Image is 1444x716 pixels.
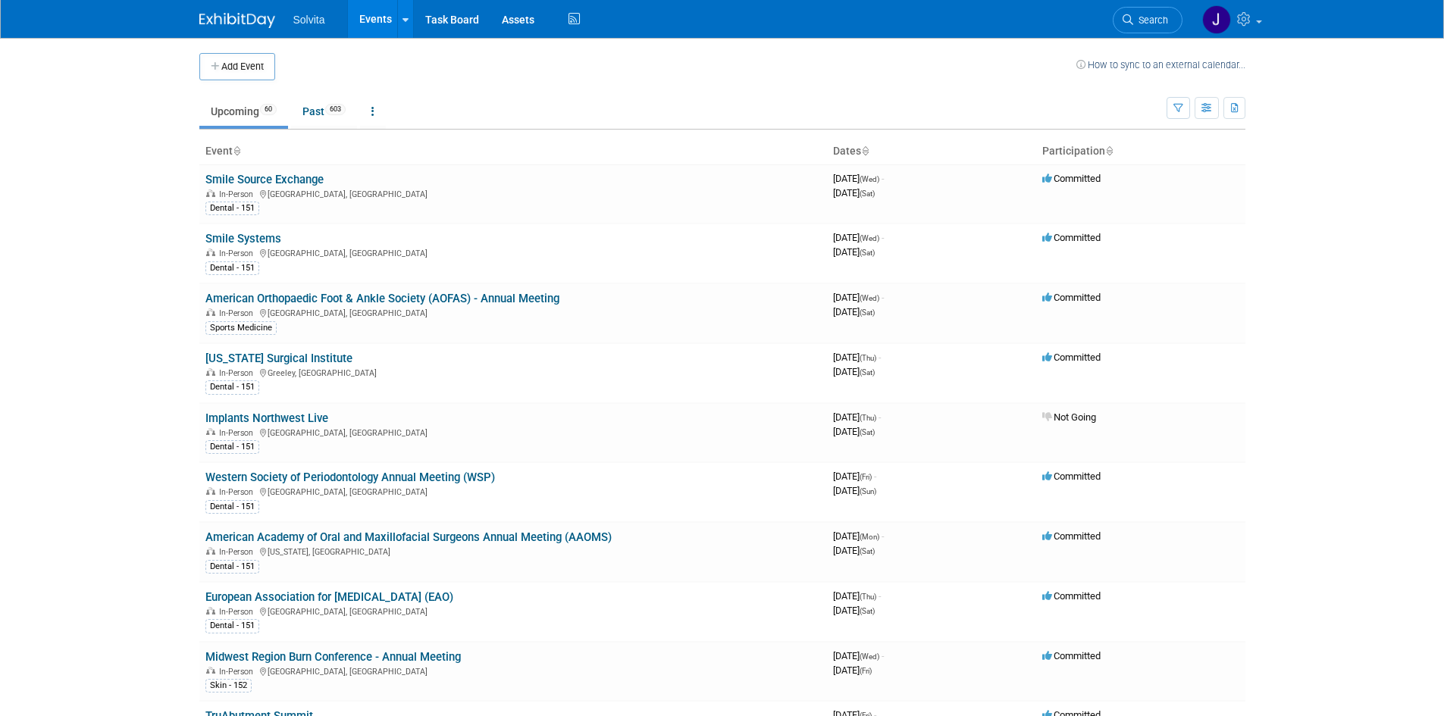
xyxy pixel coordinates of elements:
a: American Academy of Oral and Maxillofacial Surgeons Annual Meeting (AAOMS) [205,530,612,544]
span: Committed [1042,292,1101,303]
span: Committed [1042,352,1101,363]
span: (Thu) [860,354,876,362]
a: How to sync to an external calendar... [1076,59,1245,70]
img: In-Person Event [206,607,215,614]
span: - [879,411,881,423]
button: Add Event [199,53,275,80]
div: [GEOGRAPHIC_DATA], [GEOGRAPHIC_DATA] [205,485,821,497]
span: (Wed) [860,652,879,661]
span: - [882,530,884,542]
span: (Fri) [860,473,872,481]
a: American Orthopaedic Foot & Ankle Society (AOFAS) - Annual Meeting [205,292,559,305]
img: In-Person Event [206,249,215,256]
a: Search [1113,7,1182,33]
span: In-Person [219,308,258,318]
span: [DATE] [833,366,875,377]
span: [DATE] [833,590,881,602]
span: Committed [1042,590,1101,602]
img: In-Person Event [206,547,215,555]
div: [GEOGRAPHIC_DATA], [GEOGRAPHIC_DATA] [205,605,821,617]
img: In-Person Event [206,308,215,316]
img: In-Person Event [206,667,215,674]
span: - [882,232,884,243]
span: In-Person [219,428,258,438]
span: [DATE] [833,246,875,258]
img: ExhibitDay [199,13,275,28]
a: Sort by Start Date [861,145,869,157]
span: [DATE] [833,232,884,243]
th: Event [199,139,827,164]
span: Committed [1042,650,1101,661]
span: - [882,650,884,661]
div: [GEOGRAPHIC_DATA], [GEOGRAPHIC_DATA] [205,246,821,258]
a: Western Society of Periodontology Annual Meeting (WSP) [205,471,495,484]
span: (Thu) [860,414,876,422]
span: Committed [1042,530,1101,542]
th: Dates [827,139,1036,164]
img: In-Person Event [206,189,215,197]
span: [DATE] [833,605,875,616]
a: European Association for [MEDICAL_DATA] (EAO) [205,590,453,604]
span: (Sat) [860,308,875,317]
span: In-Person [219,607,258,617]
span: (Sat) [860,547,875,555]
a: Midwest Region Burn Conference - Annual Meeting [205,650,461,664]
span: [DATE] [833,187,875,199]
span: Committed [1042,471,1101,482]
span: (Sat) [860,428,875,436]
span: [DATE] [833,530,884,542]
span: (Sat) [860,189,875,198]
span: [DATE] [833,352,881,363]
a: Sort by Participation Type [1105,145,1113,157]
div: [GEOGRAPHIC_DATA], [GEOGRAPHIC_DATA] [205,187,821,199]
div: [GEOGRAPHIC_DATA], [GEOGRAPHIC_DATA] [205,426,821,438]
div: Dental - 151 [205,500,259,514]
span: - [879,352,881,363]
div: Dental - 151 [205,619,259,633]
span: [DATE] [833,664,872,676]
div: Dental - 151 [205,440,259,454]
span: Committed [1042,173,1101,184]
span: [DATE] [833,292,884,303]
span: [DATE] [833,471,876,482]
div: [GEOGRAPHIC_DATA], [GEOGRAPHIC_DATA] [205,664,821,677]
a: Implants Northwest Live [205,411,328,425]
span: [DATE] [833,411,881,423]
span: In-Person [219,487,258,497]
div: Greeley, [GEOGRAPHIC_DATA] [205,366,821,378]
span: (Sat) [860,249,875,257]
span: - [874,471,876,482]
a: [US_STATE] Surgical Institute [205,352,352,365]
span: (Sat) [860,368,875,377]
div: [US_STATE], [GEOGRAPHIC_DATA] [205,545,821,557]
span: [DATE] [833,306,875,317]
img: Josh Richardson [1202,5,1231,34]
a: Sort by Event Name [233,145,240,157]
th: Participation [1036,139,1245,164]
span: (Sun) [860,487,876,496]
div: [GEOGRAPHIC_DATA], [GEOGRAPHIC_DATA] [205,306,821,318]
div: Dental - 151 [205,380,259,394]
span: (Sat) [860,607,875,615]
span: (Wed) [860,234,879,242]
span: [DATE] [833,545,875,556]
span: [DATE] [833,173,884,184]
a: Past603 [291,97,357,126]
div: Sports Medicine [205,321,277,335]
span: In-Person [219,547,258,557]
span: [DATE] [833,426,875,437]
span: - [882,173,884,184]
span: [DATE] [833,650,884,661]
div: Dental - 151 [205,560,259,574]
span: In-Person [219,368,258,378]
div: Dental - 151 [205,202,259,215]
span: (Fri) [860,667,872,675]
div: Dental - 151 [205,261,259,275]
span: Search [1133,14,1168,26]
div: Skin - 152 [205,679,252,693]
a: Upcoming60 [199,97,288,126]
a: Smile Source Exchange [205,173,324,186]
span: (Thu) [860,592,876,601]
span: [DATE] [833,485,876,496]
span: (Wed) [860,294,879,302]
